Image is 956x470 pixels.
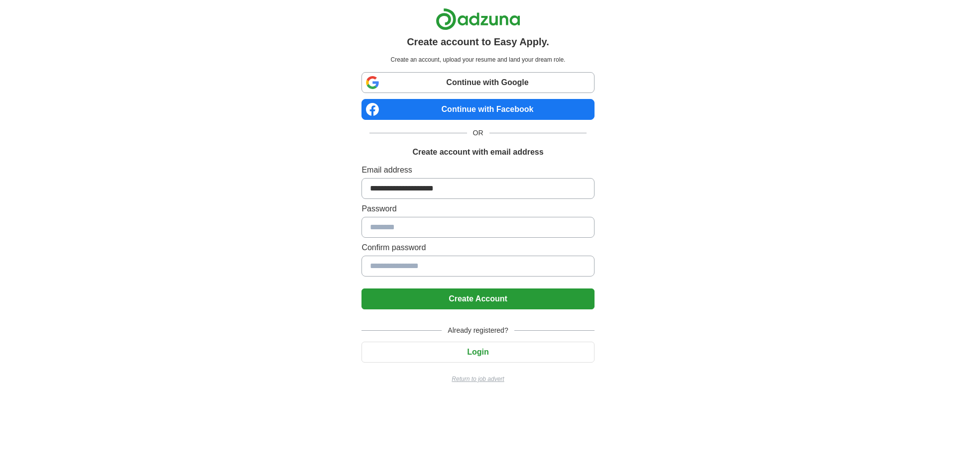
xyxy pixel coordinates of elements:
a: Return to job advert [361,375,594,383]
label: Confirm password [361,242,594,254]
label: Password [361,203,594,215]
a: Continue with Google [361,72,594,93]
button: Login [361,342,594,363]
p: Create an account, upload your resume and land your dream role. [363,55,592,64]
span: Already registered? [442,325,514,336]
img: Adzuna logo [436,8,520,30]
h1: Create account to Easy Apply. [407,34,549,49]
button: Create Account [361,288,594,309]
label: Email address [361,164,594,176]
a: Login [361,348,594,356]
span: OR [467,128,489,138]
a: Continue with Facebook [361,99,594,120]
h1: Create account with email address [412,146,543,158]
